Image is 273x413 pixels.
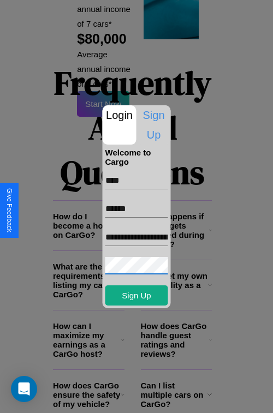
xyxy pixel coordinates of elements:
[105,285,168,306] button: Sign Up
[105,148,168,166] h4: Welcome to Cargo
[103,105,136,125] p: Login
[11,376,37,402] div: Open Intercom Messenger
[137,105,171,145] p: Sign Up
[5,188,13,232] div: Give Feedback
